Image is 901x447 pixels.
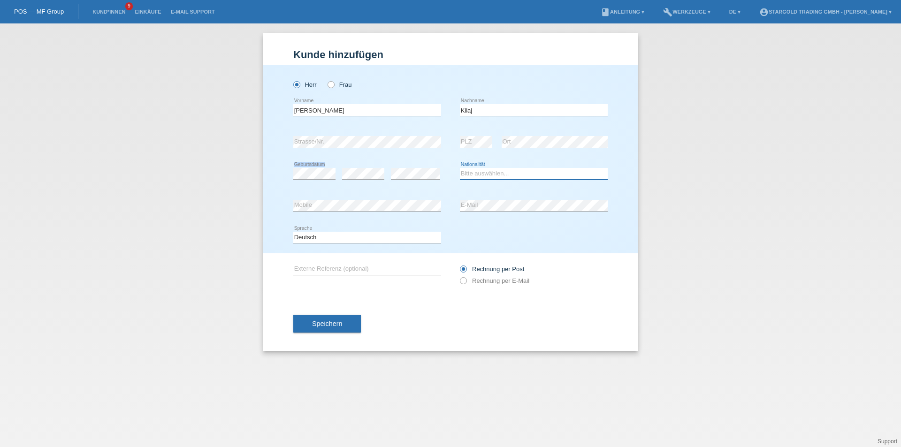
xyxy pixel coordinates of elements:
input: Herr [293,81,299,87]
input: Rechnung per E-Mail [460,277,466,289]
input: Frau [328,81,334,87]
a: DE ▾ [725,9,745,15]
a: Einkäufe [130,9,166,15]
a: Support [878,438,897,445]
span: Speichern [312,320,342,327]
a: bookAnleitung ▾ [596,9,649,15]
input: Rechnung per Post [460,265,466,277]
button: Speichern [293,315,361,333]
i: build [663,8,672,17]
i: account_circle [759,8,769,17]
label: Rechnung per Post [460,265,524,273]
label: Frau [328,81,351,88]
a: E-Mail Support [166,9,220,15]
label: Herr [293,81,317,88]
a: Kund*innen [88,9,130,15]
a: POS — MF Group [14,8,64,15]
span: 9 [125,2,133,10]
a: account_circleStargold Trading GmbH - [PERSON_NAME] ▾ [755,9,896,15]
label: Rechnung per E-Mail [460,277,529,284]
h1: Kunde hinzufügen [293,49,608,61]
i: book [601,8,610,17]
a: buildWerkzeuge ▾ [658,9,715,15]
